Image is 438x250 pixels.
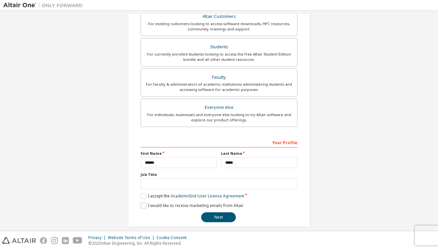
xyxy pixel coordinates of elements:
[88,235,108,240] div: Privacy
[171,193,244,199] a: Academic End-User License Agreement
[156,235,191,240] div: Cookie Consent
[221,151,297,156] label: Last Name
[145,82,293,92] div: For faculty & administrators of academic institutions administering students and accessing softwa...
[73,237,82,244] img: youtube.svg
[141,193,244,199] label: I accept the
[201,212,236,222] button: Next
[141,137,297,147] div: Your Profile
[145,73,293,82] div: Faculty
[141,151,217,156] label: First Name
[2,237,36,244] img: altair_logo.svg
[62,237,69,244] img: linkedin.svg
[40,237,47,244] img: facebook.svg
[145,112,293,123] div: For individuals, businesses and everyone else looking to try Altair software and explore our prod...
[145,12,293,21] div: Altair Customers
[3,2,86,9] img: Altair One
[141,172,297,177] label: Job Title
[145,42,293,52] div: Students
[145,52,293,62] div: For currently enrolled students looking to access the free Altair Student Edition bundle and all ...
[141,203,243,208] label: I would like to receive marketing emails from Altair
[88,240,191,246] p: © 2025 Altair Engineering, Inc. All Rights Reserved.
[145,21,293,32] div: For existing customers looking to access software downloads, HPC resources, community, trainings ...
[145,103,293,112] div: Everyone else
[108,235,156,240] div: Website Terms of Use
[51,237,58,244] img: instagram.svg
